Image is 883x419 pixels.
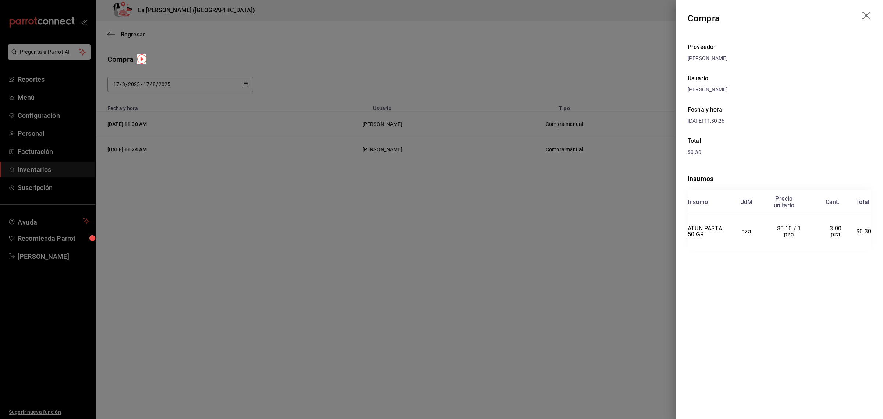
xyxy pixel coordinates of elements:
[688,105,780,114] div: Fecha y hora
[862,12,871,21] button: drag
[830,225,843,238] span: 3.00 pza
[688,74,871,83] div: Usuario
[777,225,803,238] span: $0.10 / 1 pza
[826,199,840,205] div: Cant.
[688,54,871,62] div: [PERSON_NAME]
[688,199,708,205] div: Insumo
[688,117,780,125] div: [DATE] 11:30:26
[856,199,869,205] div: Total
[688,149,701,155] span: $0.30
[688,43,871,52] div: Proveedor
[730,215,763,248] td: pza
[688,86,871,94] div: [PERSON_NAME]
[856,228,871,235] span: $0.30
[688,174,871,184] div: Insumos
[688,137,871,145] div: Total
[688,215,730,248] td: ATUN PASTA 50 GR
[774,196,794,209] div: Precio unitario
[740,199,753,205] div: UdM
[137,54,146,64] img: Tooltip marker
[688,12,720,25] div: Compra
